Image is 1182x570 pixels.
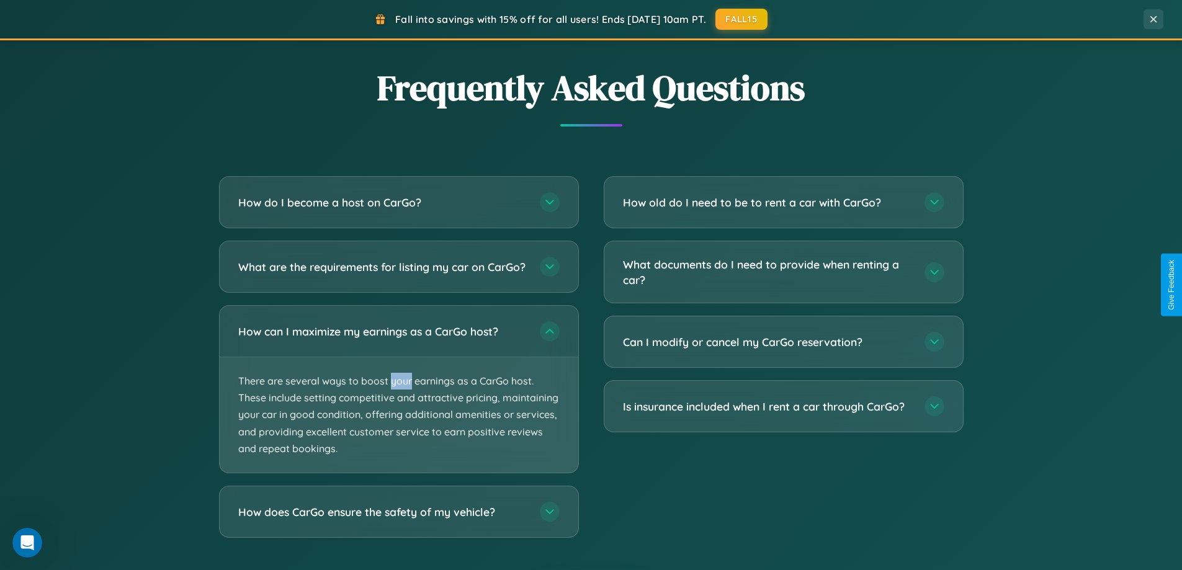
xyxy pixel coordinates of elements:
h2: Frequently Asked Questions [219,64,964,112]
p: There are several ways to boost your earnings as a CarGo host. These include setting competitive ... [220,357,578,473]
button: FALL15 [715,9,768,30]
h3: Can I modify or cancel my CarGo reservation? [623,334,912,350]
span: Fall into savings with 15% off for all users! Ends [DATE] 10am PT. [395,13,706,25]
h3: What documents do I need to provide when renting a car? [623,257,912,287]
h3: What are the requirements for listing my car on CarGo? [238,259,527,275]
h3: How can I maximize my earnings as a CarGo host? [238,324,527,339]
h3: How does CarGo ensure the safety of my vehicle? [238,504,527,520]
iframe: Intercom live chat [12,528,42,558]
h3: Is insurance included when I rent a car through CarGo? [623,399,912,414]
h3: How old do I need to be to rent a car with CarGo? [623,195,912,210]
h3: How do I become a host on CarGo? [238,195,527,210]
div: Give Feedback [1167,260,1176,310]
